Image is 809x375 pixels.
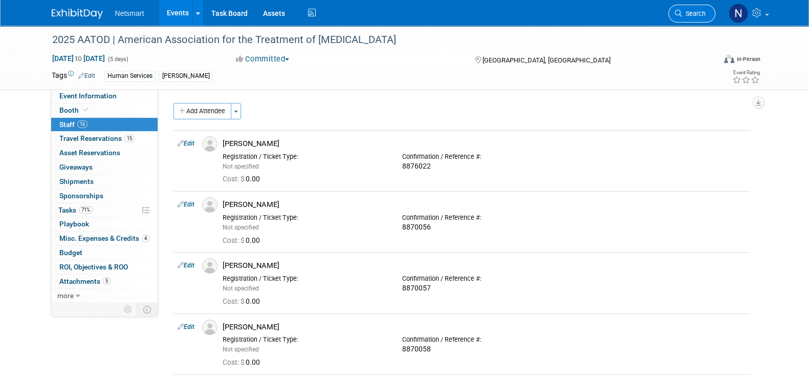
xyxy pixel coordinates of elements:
a: Staff16 [51,118,158,132]
div: 8876022 [402,162,566,171]
a: Edit [178,323,194,330]
span: Cost: $ [223,236,246,244]
a: Budget [51,246,158,260]
div: 8870058 [402,345,566,354]
span: Netsmart [115,9,144,17]
span: Not specified [223,224,259,231]
div: 8870056 [402,223,566,232]
span: ROI, Objectives & ROO [59,263,128,271]
div: Registration / Ticket Type: [223,336,387,344]
a: Edit [178,201,194,208]
span: Sponsorships [59,192,103,200]
a: Tasks71% [51,203,158,217]
span: Misc. Expenses & Credits [59,234,149,242]
div: Registration / Ticket Type: [223,275,387,283]
a: Search [668,5,715,23]
div: 8870057 [402,284,566,293]
i: Booth reservation complete [83,107,89,113]
div: Event Format [655,53,760,69]
td: Tags [52,70,95,82]
span: Giveaways [59,163,93,171]
span: 71% [79,206,93,214]
div: Registration / Ticket Type: [223,153,387,161]
span: to [74,54,83,62]
div: In-Person [736,55,760,63]
td: Personalize Event Tab Strip [119,303,137,316]
button: Add Attendee [173,103,231,119]
span: Staff [59,120,88,129]
a: Sponsorships [51,189,158,203]
div: [PERSON_NAME] [159,71,213,81]
img: ExhibitDay [52,9,103,19]
span: more [57,291,74,300]
div: [PERSON_NAME] [223,200,746,210]
span: 0.00 [223,358,264,366]
span: 0.00 [223,175,264,183]
div: [PERSON_NAME] [223,139,746,149]
span: Not specified [223,163,259,170]
span: Cost: $ [223,175,246,183]
span: 0.00 [223,297,264,305]
span: Not specified [223,285,259,292]
span: 0.00 [223,236,264,244]
img: Associate-Profile-5.png [202,320,217,335]
div: Confirmation / Reference #: [402,214,566,222]
span: Booth [59,106,91,114]
a: Event Information [51,89,158,103]
a: Edit [178,262,194,269]
div: Human Services [104,71,156,81]
span: Search [682,10,706,17]
a: Misc. Expenses & Credits4 [51,232,158,245]
div: Confirmation / Reference #: [402,336,566,344]
span: [DATE] [DATE] [52,54,105,63]
img: Format-Inperson.png [724,55,734,63]
span: 15 [124,135,135,142]
div: [PERSON_NAME] [223,261,746,270]
div: Confirmation / Reference #: [402,153,566,161]
span: Travel Reservations [59,134,135,142]
div: Registration / Ticket Type: [223,214,387,222]
img: Associate-Profile-5.png [202,258,217,274]
span: Budget [59,248,82,257]
a: Asset Reservations [51,146,158,160]
a: Playbook [51,217,158,231]
span: Cost: $ [223,297,246,305]
a: Travel Reservations15 [51,132,158,145]
span: Shipments [59,177,94,185]
span: [GEOGRAPHIC_DATA], [GEOGRAPHIC_DATA] [483,56,610,64]
a: Edit [78,72,95,79]
img: Nina Finn [729,4,748,23]
a: Attachments5 [51,275,158,288]
span: 5 [103,277,111,285]
span: Cost: $ [223,358,246,366]
a: Shipments [51,175,158,189]
img: Associate-Profile-5.png [202,197,217,213]
div: [PERSON_NAME] [223,322,746,332]
a: ROI, Objectives & ROO [51,260,158,274]
a: Giveaways [51,160,158,174]
a: more [51,289,158,303]
span: Not specified [223,346,259,353]
div: Event Rating [732,70,759,75]
span: Asset Reservations [59,149,120,157]
div: Confirmation / Reference #: [402,275,566,283]
button: Committed [232,54,293,65]
span: (5 days) [107,56,128,62]
img: Associate-Profile-5.png [202,136,217,152]
span: Event Information [59,92,117,100]
div: 2025 AATOD | American Association for the Treatment of [MEDICAL_DATA] [49,31,700,49]
a: Edit [178,140,194,147]
span: 4 [142,235,149,242]
td: Toggle Event Tabs [137,303,158,316]
span: Attachments [59,277,111,285]
span: Playbook [59,220,89,228]
span: Tasks [58,206,93,214]
a: Booth [51,103,158,117]
span: 16 [77,120,88,128]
